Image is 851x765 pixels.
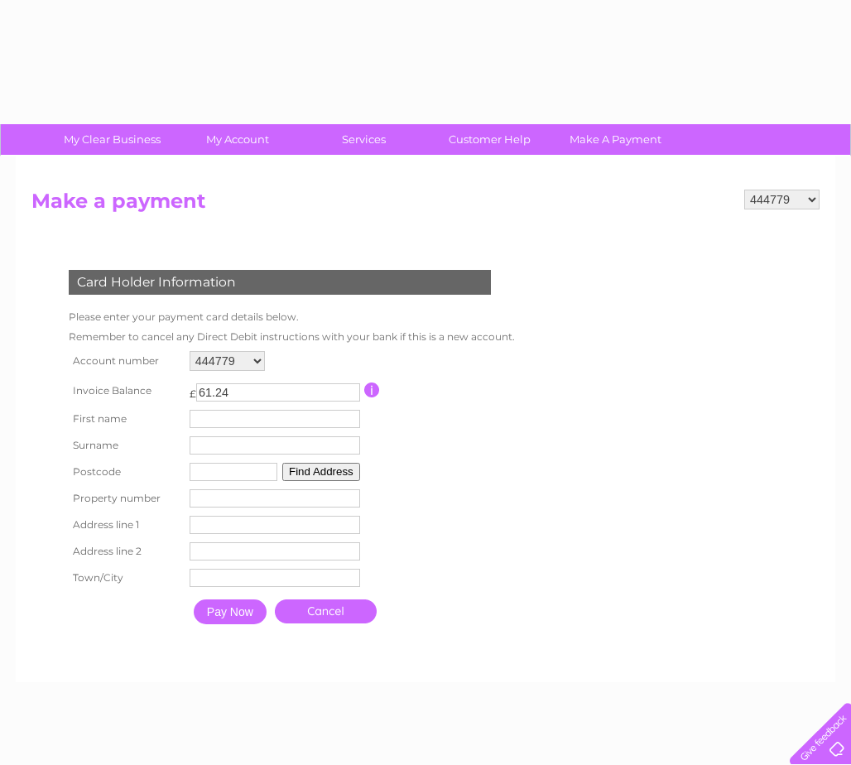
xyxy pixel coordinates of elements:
[194,599,267,624] input: Pay Now
[547,124,684,155] a: Make A Payment
[65,406,185,432] th: First name
[31,190,820,221] h2: Make a payment
[282,463,360,481] button: Find Address
[65,459,185,485] th: Postcode
[65,538,185,565] th: Address line 2
[275,599,377,623] a: Cancel
[296,124,432,155] a: Services
[65,307,519,327] td: Please enter your payment card details below.
[65,327,519,347] td: Remember to cancel any Direct Debit instructions with your bank if this is a new account.
[421,124,558,155] a: Customer Help
[44,124,180,155] a: My Clear Business
[364,382,380,397] input: Information
[65,565,185,591] th: Town/City
[65,512,185,538] th: Address line 1
[65,485,185,512] th: Property number
[65,375,185,406] th: Invoice Balance
[65,432,185,459] th: Surname
[170,124,306,155] a: My Account
[190,379,196,400] td: £
[65,347,185,375] th: Account number
[69,270,491,295] div: Card Holder Information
